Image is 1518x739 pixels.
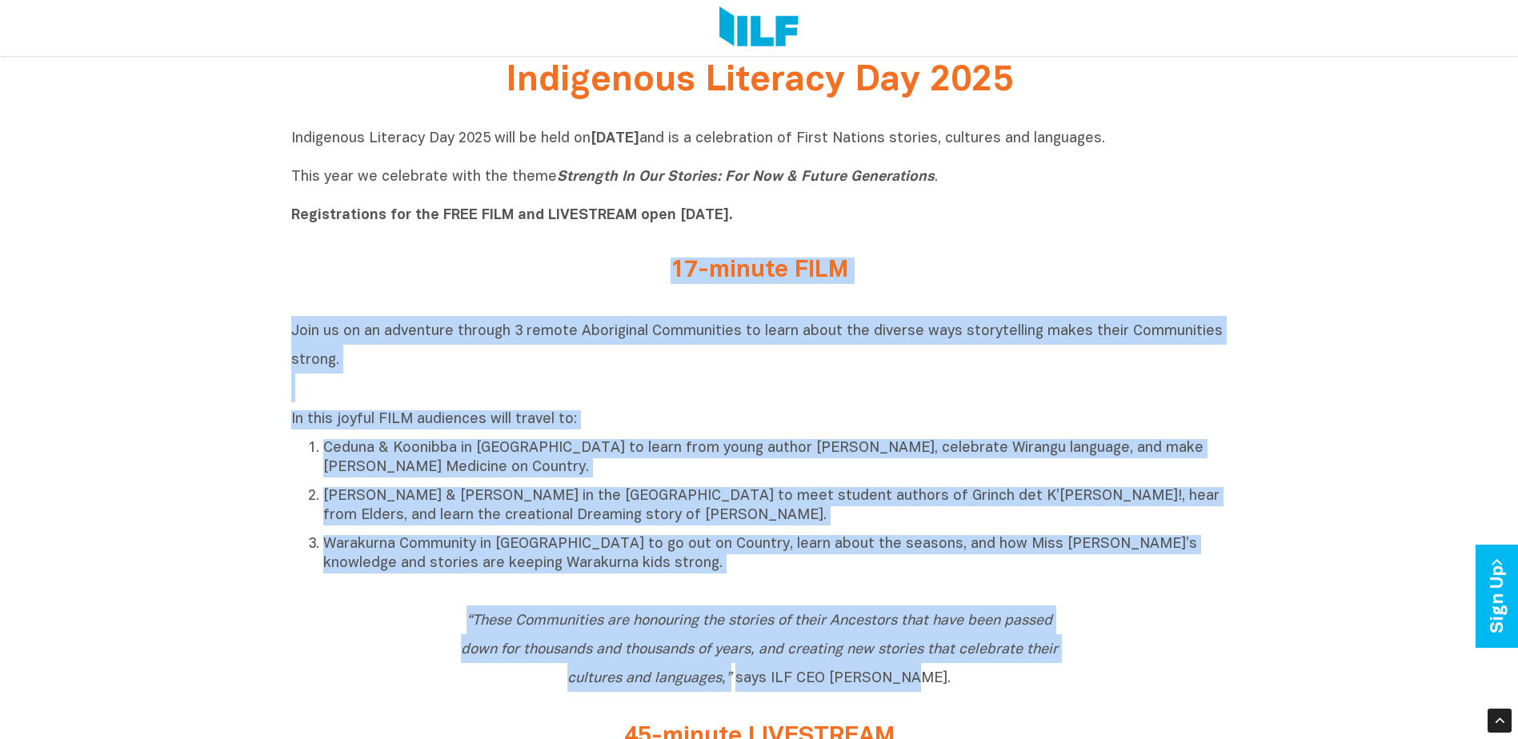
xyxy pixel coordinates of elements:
i: Strength In Our Stories: For Now & Future Generations [557,170,935,184]
span: says ILF CEO [PERSON_NAME]. [461,614,1058,685]
p: In this joyful FILM audiences will travel to: [291,410,1228,429]
div: Scroll Back to Top [1488,709,1512,733]
span: Join us on an adventure through 3 remote Aboriginal Communities to learn about the diverse ways s... [291,325,1223,367]
p: Warakurna Community in [GEOGRAPHIC_DATA] to go out on Country, learn about the seasons, and how M... [323,535,1228,573]
p: Indigenous Literacy Day 2025 will be held on and is a celebration of First Nations stories, cultu... [291,130,1228,226]
span: Indigenous Literacy Day 2025 [506,65,1013,98]
p: [PERSON_NAME] & [PERSON_NAME] in the [GEOGRAPHIC_DATA] to meet student authors of Grinch det K’[P... [323,487,1228,525]
p: Ceduna & Koonibba in [GEOGRAPHIC_DATA] to learn from young author [PERSON_NAME], celebrate Wirang... [323,439,1228,477]
b: Registrations for the FREE FILM and LIVESTREAM open [DATE]. [291,209,733,222]
img: Logo [719,6,799,50]
h2: 17-minute FILM [459,258,1059,284]
b: [DATE] [591,132,639,146]
i: “These Communities are honouring the stories of their Ancestors that have been passed down for th... [461,614,1058,685]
